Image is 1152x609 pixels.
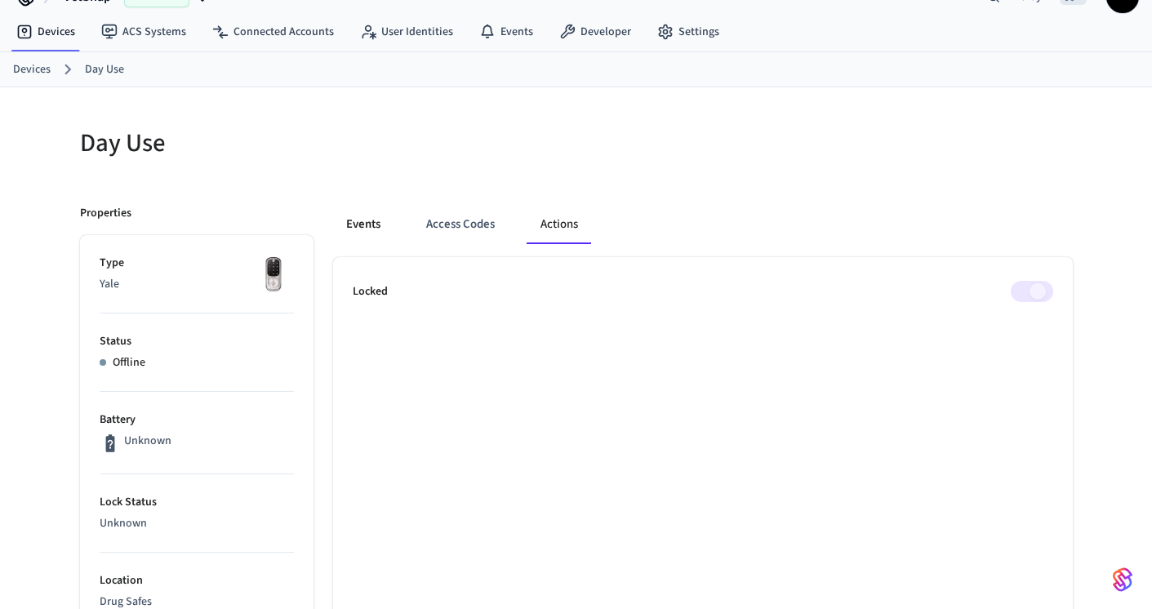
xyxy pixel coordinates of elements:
[199,17,347,47] a: Connected Accounts
[13,61,51,78] a: Devices
[3,17,88,47] a: Devices
[85,61,124,78] a: Day Use
[100,276,294,293] p: Yale
[644,17,732,47] a: Settings
[113,354,145,371] p: Offline
[100,515,294,532] p: Unknown
[100,494,294,511] p: Lock Status
[100,255,294,272] p: Type
[80,127,567,160] h5: Day Use
[333,205,1073,244] div: ant example
[466,17,546,47] a: Events
[347,17,466,47] a: User Identities
[253,255,294,296] img: Yale Assure Touchscreen Wifi Smart Lock, Satin Nickel, Front
[333,205,394,244] button: Events
[88,17,199,47] a: ACS Systems
[100,333,294,350] p: Status
[100,572,294,589] p: Location
[527,205,591,244] button: Actions
[413,205,508,244] button: Access Codes
[546,17,644,47] a: Developer
[353,283,388,300] p: Locked
[100,411,294,429] p: Battery
[124,433,171,450] p: Unknown
[80,205,131,222] p: Properties
[1113,567,1132,593] img: SeamLogoGradient.69752ec5.svg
